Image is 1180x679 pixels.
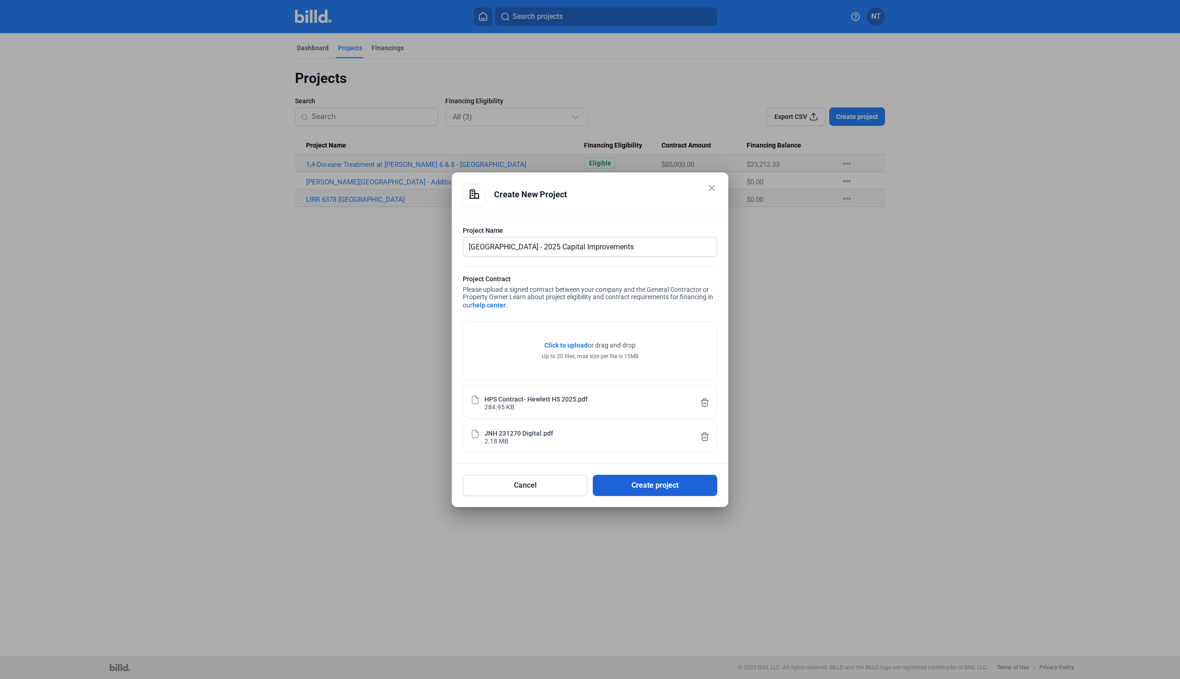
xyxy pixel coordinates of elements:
[463,274,717,286] div: Project Contract
[542,352,638,360] div: Up to 20 files, max size per file is 15MB
[463,274,717,312] div: Please upload a signed contract between your company and the General Contractor or Property Owner.
[484,437,508,444] div: 2.18 MB
[484,402,514,410] div: 284.95 KB
[463,293,713,309] span: Learn about project eligibility and contract requirements for financing in our .
[494,183,717,206] div: Create New Project
[463,475,587,496] button: Cancel
[593,475,717,496] button: Create project
[484,395,588,402] div: HPS Contract- Hewlett HS 2025.pdf
[588,341,636,350] span: or drag and drop
[484,429,553,437] div: JNH 231270 Digital.pdf
[472,301,506,309] a: help center
[463,226,717,235] div: Project Name
[544,342,588,349] span: Click to upload
[706,183,717,194] mat-icon: close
